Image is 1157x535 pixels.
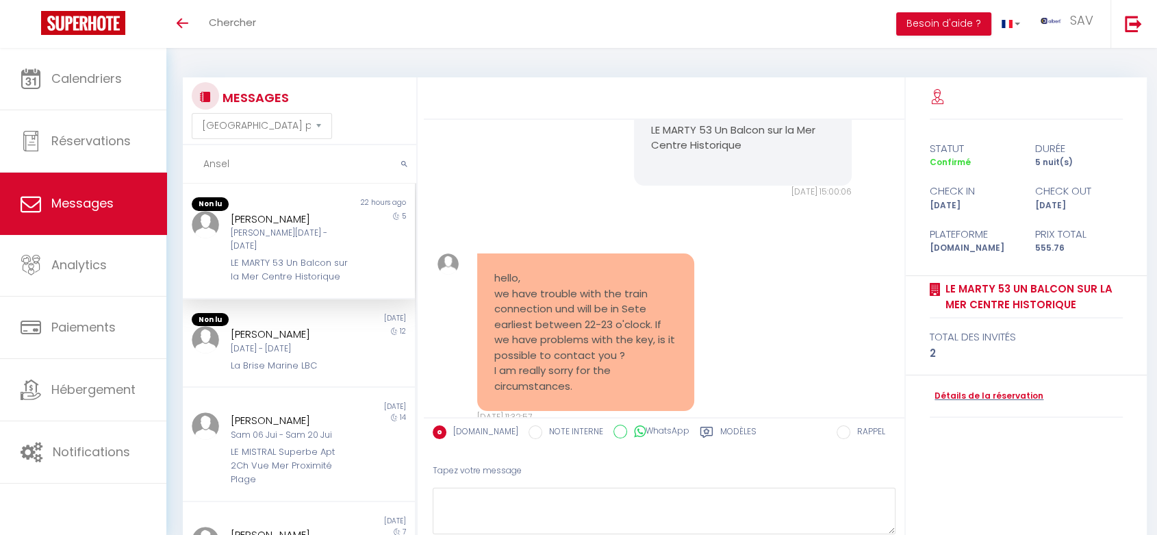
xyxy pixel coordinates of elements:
[231,326,348,343] div: [PERSON_NAME]
[219,82,289,113] h3: MESSAGES
[921,183,1026,199] div: check in
[921,140,1026,157] div: statut
[231,227,348,253] div: [PERSON_NAME][DATE] - [DATE]
[433,454,895,488] div: Tapez votre message
[402,211,406,221] span: 5
[1026,183,1132,199] div: check out
[1070,12,1093,29] span: SAV
[231,429,348,442] div: Sam 06 Jui - Sam 20 Jui
[941,281,1123,313] a: LE MARTY 53 Un Balcon sur la Mer Centre Historique
[231,359,348,373] div: La Brise Marine LBC
[1125,15,1142,32] img: logout
[930,345,1123,362] div: 2
[51,195,114,212] span: Messages
[921,226,1026,242] div: Plateforme
[400,326,406,336] span: 12
[921,199,1026,212] div: [DATE]
[209,15,256,29] span: Chercher
[921,242,1026,255] div: [DOMAIN_NAME]
[477,411,695,424] div: [DATE] 11:32:57
[183,145,416,184] input: Rechercher un mot clé
[231,445,348,487] div: LE MISTRAL Superbe Apt 2Ch Vue Mer Proximité Plage
[192,197,229,211] span: Non lu
[231,412,348,429] div: [PERSON_NAME]
[1041,18,1061,24] img: ...
[299,197,416,211] div: 22 hours ago
[51,256,107,273] span: Analytics
[51,70,122,87] span: Calendriers
[299,401,416,412] div: [DATE]
[494,271,678,394] pre: hello, we have trouble with the train connection und will be in Sete earliest between 22-23 o'clo...
[437,253,459,275] img: ...
[192,211,219,238] img: ...
[627,425,689,440] label: WhatsApp
[299,516,416,527] div: [DATE]
[1026,156,1132,169] div: 5 nuit(s)
[720,425,756,443] label: Modèles
[930,156,971,168] span: Confirmé
[51,132,131,149] span: Réservations
[930,329,1123,345] div: total des invités
[192,412,219,440] img: ...
[1026,199,1132,212] div: [DATE]
[231,211,348,227] div: [PERSON_NAME]
[930,390,1043,403] a: Détails de la réservation
[51,381,136,398] span: Hébergement
[51,319,116,336] span: Paiements
[446,425,518,440] label: [DOMAIN_NAME]
[850,425,885,440] label: RAPPEL
[192,326,219,353] img: ...
[896,12,991,36] button: Besoin d'aide ?
[1026,140,1132,157] div: durée
[231,256,348,284] div: LE MARTY 53 Un Balcon sur la Mer Centre Historique
[231,343,348,356] div: [DATE] - [DATE]
[542,425,603,440] label: NOTE INTERNE
[1026,242,1132,255] div: 555.76
[53,443,130,460] span: Notifications
[192,313,229,327] span: Non lu
[41,11,125,35] img: Super Booking
[299,313,416,327] div: [DATE]
[634,186,852,199] div: [DATE] 15:00:06
[1026,226,1132,242] div: Prix total
[400,412,406,423] span: 14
